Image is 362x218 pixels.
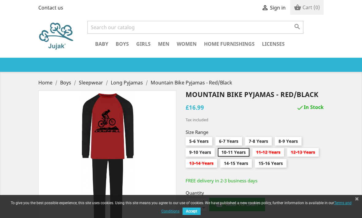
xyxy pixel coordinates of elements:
[174,40,200,49] a: Women
[92,40,111,49] a: Baby
[60,79,71,86] span: Boys
[111,79,144,86] a: Long Pyjamas
[133,40,154,49] a: Girls
[186,103,204,111] span: £16.99
[186,177,257,184] span: FREE delivery in 2-3 business days
[261,4,286,11] a:  Sign in
[38,21,76,52] img: Jujak
[296,104,304,111] i: check
[314,4,320,11] span: (0)
[6,201,356,216] div: To give you the best possible experience, this site uses cookies. Using this site means you agree...
[292,23,303,31] button: 
[294,4,301,12] i: shopping_basket
[186,91,324,98] h1: Mountain Bike Pyjamas - Red/Black
[259,40,288,49] a: Licenses
[79,79,103,86] span: Sleepwear
[183,208,201,215] button: Accept
[113,40,132,49] a: Boys
[261,5,269,12] i: 
[38,79,54,86] a: Home
[151,79,232,86] a: Mountain Bike Pyjamas - Red/Black
[186,117,324,123] div: Tax included
[155,40,172,49] a: Men
[111,79,143,86] span: Long Pyjamas
[186,129,324,135] span: Size Range
[161,199,352,215] a: Terms and Conditions
[38,79,52,86] span: Home
[60,79,72,86] a: Boys
[79,79,104,86] a: Sleepwear
[139,63,232,70] a: 12,964 verified reviews
[186,190,324,196] span: Quantity
[176,62,232,69] span: 12,964 verified reviews
[201,40,258,49] a: Home Furnishings
[270,4,286,11] span: Sign in
[302,4,312,11] span: Cart
[294,23,301,30] i: 
[296,104,324,111] span: In Stock
[87,21,303,34] input: Search
[38,4,63,11] a: Contact us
